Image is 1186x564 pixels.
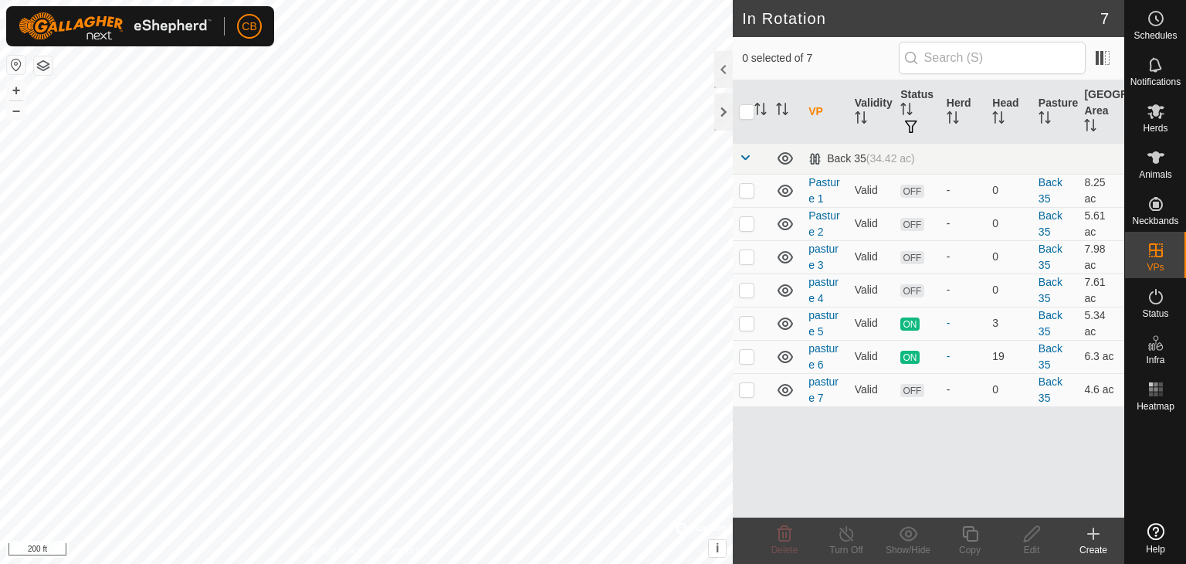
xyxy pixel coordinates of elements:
a: Pasture 1 [808,176,839,205]
p-sorticon: Activate to sort [855,114,867,126]
td: 0 [986,174,1032,207]
p-sorticon: Activate to sort [776,105,788,117]
button: + [7,81,25,100]
th: VP [802,80,849,144]
div: Back 35 [808,152,915,165]
td: 8.25 ac [1078,174,1124,207]
a: Back 35 [1039,309,1062,338]
button: Reset Map [7,56,25,74]
input: Search (S) [899,42,1086,74]
span: i [716,542,719,555]
a: Pasture 2 [808,209,839,238]
td: 0 [986,207,1032,240]
a: pasture 6 [808,342,839,371]
td: Valid [849,307,895,340]
span: OFF [900,185,923,198]
span: OFF [900,218,923,231]
td: 6.3 ac [1078,340,1124,373]
a: pasture 4 [808,276,839,304]
a: Back 35 [1039,375,1062,404]
p-sorticon: Activate to sort [900,105,913,117]
a: Help [1125,517,1186,560]
div: Turn Off [815,543,877,557]
span: Heatmap [1137,402,1174,411]
td: Valid [849,373,895,406]
div: - [947,382,981,398]
span: OFF [900,284,923,297]
span: Herds [1143,124,1167,133]
a: pasture 7 [808,375,839,404]
th: Pasture [1032,80,1079,144]
p-sorticon: Activate to sort [947,114,959,126]
span: (34.42 ac) [866,152,915,165]
a: Back 35 [1039,342,1062,371]
span: Infra [1146,355,1164,365]
p-sorticon: Activate to sort [1039,114,1051,126]
span: ON [900,318,919,331]
td: 7.98 ac [1078,240,1124,274]
td: 0 [986,240,1032,274]
span: Neckbands [1132,216,1178,226]
div: Create [1062,543,1124,557]
a: pasture 5 [808,309,839,338]
span: CB [242,19,256,35]
td: 7.61 ac [1078,274,1124,307]
th: Head [986,80,1032,144]
th: [GEOGRAPHIC_DATA] Area [1078,80,1124,144]
a: Back 35 [1039,176,1062,205]
a: Privacy Policy [306,544,364,558]
td: Valid [849,340,895,373]
span: ON [900,351,919,364]
span: 0 selected of 7 [742,50,898,66]
p-sorticon: Activate to sort [992,114,1005,126]
span: Status [1142,309,1168,318]
td: 5.61 ac [1078,207,1124,240]
td: 0 [986,274,1032,307]
div: - [947,282,981,298]
p-sorticon: Activate to sort [754,105,767,117]
a: pasture 3 [808,243,839,271]
div: - [947,216,981,232]
span: Schedules [1133,31,1177,40]
span: OFF [900,251,923,264]
div: Edit [1001,543,1062,557]
span: Delete [771,545,798,556]
span: 7 [1100,7,1109,30]
button: i [709,540,726,557]
td: Valid [849,274,895,307]
a: Back 35 [1039,276,1062,304]
th: Herd [940,80,987,144]
button: Map Layers [34,56,53,75]
span: Animals [1139,170,1172,179]
span: Help [1146,545,1165,554]
td: 4.6 ac [1078,373,1124,406]
span: OFF [900,384,923,397]
div: - [947,249,981,265]
div: - [947,182,981,199]
td: Valid [849,240,895,274]
img: Gallagher Logo [19,12,212,40]
span: VPs [1147,263,1164,272]
td: 0 [986,373,1032,406]
div: - [947,315,981,331]
div: - [947,348,981,365]
td: Valid [849,207,895,240]
button: – [7,101,25,120]
a: Back 35 [1039,243,1062,271]
div: Copy [939,543,1001,557]
td: 19 [986,340,1032,373]
h2: In Rotation [742,9,1100,28]
span: Notifications [1130,77,1181,87]
div: Show/Hide [877,543,939,557]
p-sorticon: Activate to sort [1084,121,1096,134]
td: 5.34 ac [1078,307,1124,340]
th: Validity [849,80,895,144]
td: Valid [849,174,895,207]
a: Contact Us [381,544,427,558]
td: 3 [986,307,1032,340]
a: Back 35 [1039,209,1062,238]
th: Status [894,80,940,144]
